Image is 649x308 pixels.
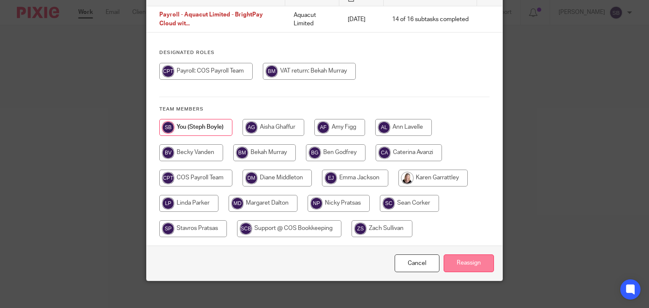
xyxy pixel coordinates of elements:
[159,12,263,27] span: Payroll - Aquacut Limited - BrightPay Cloud wit...
[444,254,494,273] input: Reassign
[348,15,375,24] p: [DATE]
[159,49,490,56] h4: Designated Roles
[384,6,477,32] td: 14 of 16 subtasks completed
[159,106,490,113] h4: Team members
[395,254,439,273] a: Close this dialog window
[294,11,331,28] p: Aquacut Limited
